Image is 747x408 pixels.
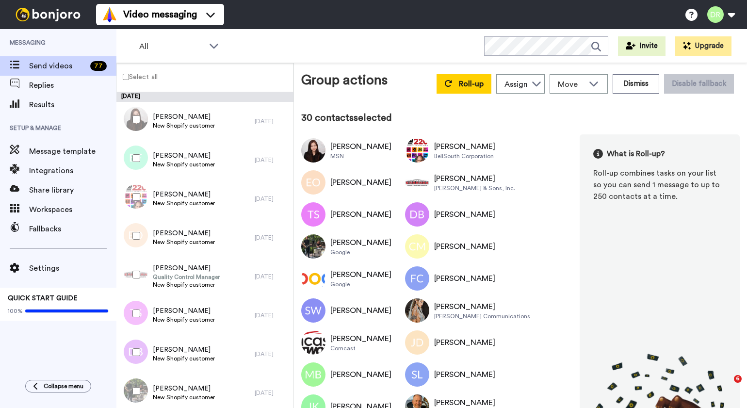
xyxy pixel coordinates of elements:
[255,195,289,203] div: [DATE]
[29,204,116,215] span: Workspaces
[664,74,734,94] button: Disable fallback
[153,273,220,281] span: Quality Control Manager
[255,117,289,125] div: [DATE]
[301,330,325,355] img: Image of Sandy Lundahl
[153,345,215,355] span: [PERSON_NAME]
[405,202,429,227] img: Image of David B Vanderjeugdt
[607,148,665,160] span: What is Roll-up?
[153,263,220,273] span: [PERSON_NAME]
[434,337,495,348] div: [PERSON_NAME]
[330,369,391,380] div: [PERSON_NAME]
[153,190,215,199] span: [PERSON_NAME]
[330,269,391,280] div: [PERSON_NAME]
[434,312,530,320] div: [PERSON_NAME] Communications
[301,234,325,259] img: Image of Joan Marty
[301,170,325,195] img: Image of Edgar Olvera
[117,71,158,82] label: Select all
[255,234,289,242] div: [DATE]
[153,112,215,122] span: [PERSON_NAME]
[153,384,215,393] span: [PERSON_NAME]
[153,316,215,324] span: New Shopify customer
[153,228,215,238] span: [PERSON_NAME]
[405,266,429,291] img: Image of Francis Cabana
[301,138,325,163] img: Image of Sinhui Lee
[8,307,23,315] span: 100%
[593,167,726,202] div: Roll-up combines tasks on your list so you can send 1 message to up to 250 contacts at a time.
[330,177,391,188] div: [PERSON_NAME]
[102,7,117,22] img: vm-color.svg
[153,122,215,130] span: New Shopify customer
[434,241,495,252] div: [PERSON_NAME]
[153,355,215,362] span: New Shopify customer
[434,184,515,192] div: [PERSON_NAME] & Sons, Inc.
[116,92,293,102] div: [DATE]
[434,152,495,160] div: BellSouth Corporation
[437,74,491,94] button: Roll-up
[405,170,429,195] img: Image of Brian Lasell
[8,295,78,302] span: QUICK START GUIDE
[330,333,391,344] div: [PERSON_NAME]
[29,99,116,111] span: Results
[123,8,197,21] span: Video messaging
[330,344,391,352] div: Comcast
[405,298,429,323] img: Image of Renda Davis
[434,209,495,220] div: [PERSON_NAME]
[29,60,86,72] span: Send videos
[29,80,116,91] span: Replies
[734,375,742,383] span: 6
[153,393,215,401] span: New Shopify customer
[29,262,116,274] span: Settings
[153,281,220,289] span: New Shopify customer
[434,141,495,152] div: [PERSON_NAME]
[301,70,388,94] div: Group actions
[139,41,204,52] span: All
[25,380,91,392] button: Collapse menu
[301,202,325,227] img: Image of Teresa Steele
[301,266,325,291] img: Image of Kristi Sweeney
[330,209,391,220] div: [PERSON_NAME]
[405,330,429,355] img: Image of James Dew
[330,237,391,248] div: [PERSON_NAME]
[434,273,495,284] div: [PERSON_NAME]
[12,8,84,21] img: bj-logo-header-white.svg
[153,238,215,246] span: New Shopify customer
[504,79,528,90] div: Assign
[330,305,391,316] div: [PERSON_NAME]
[459,80,484,88] span: Roll-up
[558,79,584,90] span: Move
[255,389,289,397] div: [DATE]
[434,173,515,184] div: [PERSON_NAME]
[255,350,289,358] div: [DATE]
[675,36,731,56] button: Upgrade
[330,248,391,256] div: Google
[153,199,215,207] span: New Shopify customer
[434,301,530,312] div: [PERSON_NAME]
[405,234,429,259] img: Image of Charles Marshall
[90,61,107,71] div: 77
[330,141,391,152] div: [PERSON_NAME]
[123,74,129,80] input: Select all
[618,36,666,56] button: Invite
[330,152,391,160] div: MSN
[153,161,215,168] span: New Shopify customer
[44,382,83,390] span: Collapse menu
[255,311,289,319] div: [DATE]
[153,306,215,316] span: [PERSON_NAME]
[29,184,116,196] span: Share library
[301,298,325,323] img: Image of Sam Wedeking
[434,369,495,380] div: [PERSON_NAME]
[255,156,289,164] div: [DATE]
[330,280,391,288] div: Google
[714,375,737,398] iframe: Intercom live chat
[29,223,116,235] span: Fallbacks
[405,362,429,387] img: Image of Susan Labare
[29,146,116,157] span: Message template
[153,151,215,161] span: [PERSON_NAME]
[405,138,429,163] img: Image of Michael J Windon
[301,362,325,387] img: Image of Monte Beebe
[29,165,116,177] span: Integrations
[613,74,659,94] button: Dismiss
[255,273,289,280] div: [DATE]
[301,111,740,125] div: 30 contacts selected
